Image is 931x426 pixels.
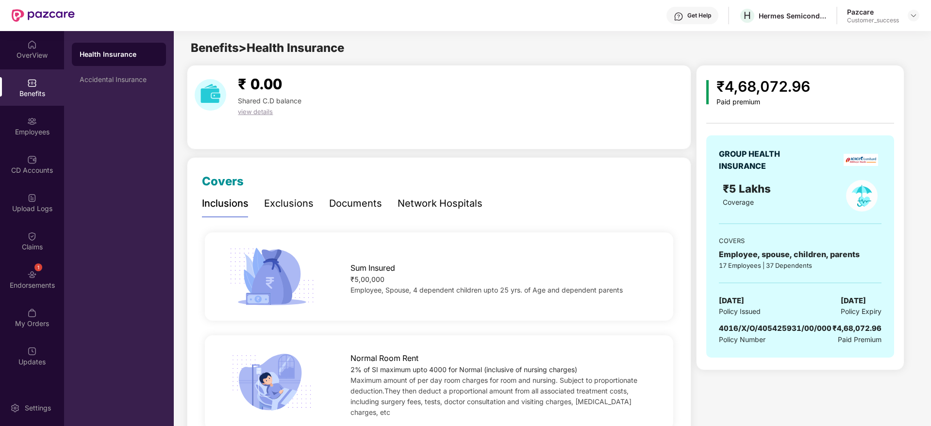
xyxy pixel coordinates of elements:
[674,12,683,21] img: svg+xml;base64,PHN2ZyBpZD0iSGVscC0zMngzMiIgeG1sbnM9Imh0dHA6Ly93d3cudzMub3JnLzIwMDAvc3ZnIiB3aWR0aD...
[723,182,774,195] span: ₹5 Lakhs
[27,116,37,126] img: svg+xml;base64,PHN2ZyBpZD0iRW1wbG95ZWVzIiB4bWxucz0iaHR0cDovL3d3dy53My5vcmcvMjAwMC9zdmciIHdpZHRoPS...
[195,79,226,111] img: download
[847,7,899,16] div: Pazcare
[847,16,899,24] div: Customer_success
[350,286,623,294] span: Employee, Spouse, 4 dependent children upto 25 yrs. of Age and dependent parents
[27,231,37,241] img: svg+xml;base64,PHN2ZyBpZD0iQ2xhaW0iIHhtbG5zPSJodHRwOi8vd3d3LnczLm9yZy8yMDAwL3N2ZyIgd2lkdGg9IjIwIi...
[846,180,878,212] img: policyIcon
[910,12,917,19] img: svg+xml;base64,PHN2ZyBpZD0iRHJvcGRvd24tMzJ4MzIiIHhtbG5zPSJodHRwOi8vd3d3LnczLm9yZy8yMDAwL3N2ZyIgd2...
[832,323,881,334] div: ₹4,68,072.96
[759,11,827,20] div: Hermes Semiconductors
[27,78,37,88] img: svg+xml;base64,PHN2ZyBpZD0iQmVuZWZpdHMiIHhtbG5zPSJodHRwOi8vd3d3LnczLm9yZy8yMDAwL3N2ZyIgd2lkdGg9Ij...
[719,236,881,246] div: COVERS
[238,97,301,105] span: Shared C.D balance
[719,324,831,333] span: 4016/X/O/405425931/00/000
[841,295,866,307] span: [DATE]
[27,270,37,279] img: svg+xml;base64,PHN2ZyBpZD0iRW5kb3JzZW1lbnRzIiB4bWxucz0iaHR0cDovL3d3dy53My5vcmcvMjAwMC9zdmciIHdpZH...
[80,49,158,59] div: Health Insurance
[350,376,637,416] span: Maximum amount of per day room charges for room and nursing. Subject to proportionate deduction.T...
[706,80,709,104] img: icon
[719,335,765,344] span: Policy Number
[27,346,37,356] img: svg+xml;base64,PHN2ZyBpZD0iVXBkYXRlZCIgeG1sbnM9Imh0dHA6Ly93d3cudzMub3JnLzIwMDAvc3ZnIiB3aWR0aD0iMj...
[12,9,75,22] img: New Pazcare Logo
[202,174,244,188] span: Covers
[264,196,314,211] div: Exclusions
[398,196,482,211] div: Network Hospitals
[350,274,652,285] div: ₹5,00,000
[838,334,881,345] span: Paid Premium
[841,306,881,317] span: Policy Expiry
[719,295,744,307] span: [DATE]
[719,148,804,172] div: GROUP HEALTH INSURANCE
[350,262,395,274] span: Sum Insured
[350,352,418,364] span: Normal Room Rent
[716,75,810,98] div: ₹4,68,072.96
[226,245,317,309] img: icon
[744,10,751,21] span: H
[238,108,273,115] span: view details
[10,403,20,413] img: svg+xml;base64,PHN2ZyBpZD0iU2V0dGluZy0yMHgyMCIgeG1sbnM9Imh0dHA6Ly93d3cudzMub3JnLzIwMDAvc3ZnIiB3aW...
[687,12,711,19] div: Get Help
[844,154,878,166] img: insurerLogo
[80,76,158,83] div: Accidental Insurance
[226,350,317,414] img: icon
[191,41,344,55] span: Benefits > Health Insurance
[350,364,652,375] div: 2% of SI maximum upto 4000 for Normal (inclusive of nursing charges)
[27,40,37,49] img: svg+xml;base64,PHN2ZyBpZD0iSG9tZSIgeG1sbnM9Imh0dHA6Ly93d3cudzMub3JnLzIwMDAvc3ZnIiB3aWR0aD0iMjAiIG...
[719,248,881,261] div: Employee, spouse, children, parents
[27,155,37,164] img: svg+xml;base64,PHN2ZyBpZD0iQ0RfQWNjb3VudHMiIGRhdGEtbmFtZT0iQ0QgQWNjb3VudHMiIHhtbG5zPSJodHRwOi8vd3...
[27,193,37,203] img: svg+xml;base64,PHN2ZyBpZD0iVXBsb2FkX0xvZ3MiIGRhdGEtbmFtZT0iVXBsb2FkIExvZ3MiIHhtbG5zPSJodHRwOi8vd3...
[202,196,249,211] div: Inclusions
[34,263,42,271] div: 1
[719,306,761,317] span: Policy Issued
[238,75,282,93] span: ₹ 0.00
[719,261,881,270] div: 17 Employees | 37 Dependents
[716,98,810,106] div: Paid premium
[723,198,754,206] span: Coverage
[27,308,37,318] img: svg+xml;base64,PHN2ZyBpZD0iTXlfT3JkZXJzIiBkYXRhLW5hbWU9Ik15IE9yZGVycyIgeG1sbnM9Imh0dHA6Ly93d3cudz...
[329,196,382,211] div: Documents
[22,403,54,413] div: Settings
